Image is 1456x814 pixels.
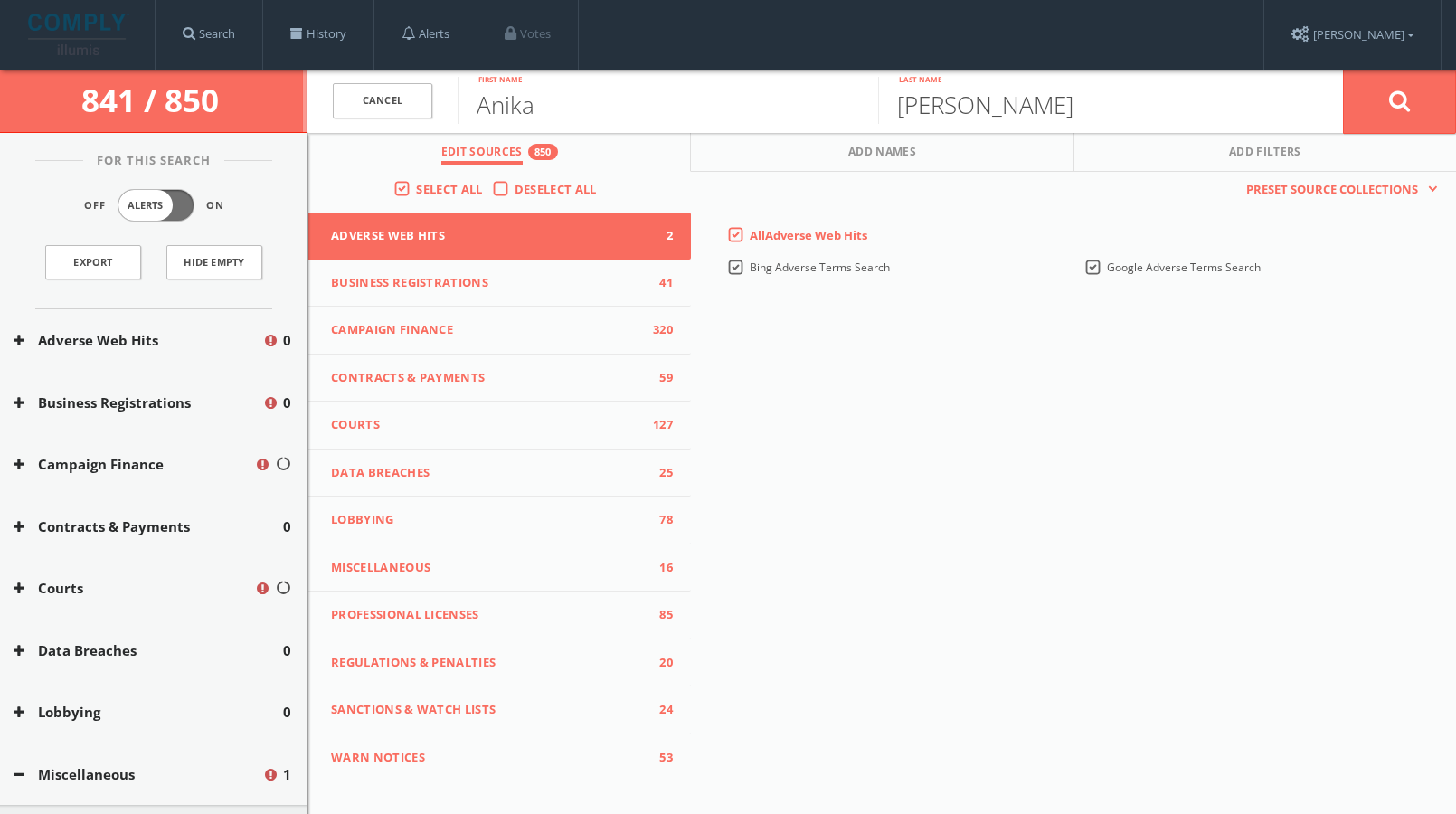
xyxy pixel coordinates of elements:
span: 24 [646,701,673,719]
span: Add Names [848,144,916,165]
span: 25 [646,464,673,482]
button: Preset Source Collections [1237,181,1438,199]
span: Professional Licenses [331,606,646,624]
span: Business Registrations [331,274,646,292]
button: Add Names [691,133,1073,172]
button: Courts [14,578,254,599]
button: Regulations & Penalties20 [308,639,691,687]
button: Miscellaneous [14,764,262,785]
div: 850 [528,144,558,160]
span: 1 [283,764,291,785]
button: Campaign Finance320 [308,307,691,355]
span: 16 [646,559,673,577]
span: 127 [646,416,673,434]
span: For This Search [83,152,224,170]
button: Data Breaches [14,640,283,661]
span: 841 / 850 [81,79,226,121]
span: 320 [646,321,673,339]
button: Data Breaches25 [308,450,691,497]
button: Campaign Finance [14,454,254,475]
button: Contracts & Payments59 [308,355,691,402]
span: Adverse Web Hits [331,227,646,245]
span: WARN Notices [331,749,646,767]
button: Add Filters [1074,133,1456,172]
span: Select All [416,181,482,197]
span: 0 [283,640,291,661]
span: 0 [283,393,291,413]
span: 0 [283,516,291,537]
span: Campaign Finance [331,321,646,339]
span: Regulations & Penalties [331,654,646,672]
button: WARN Notices53 [308,734,691,781]
span: Lobbying [331,511,646,529]
span: Contracts & Payments [331,369,646,387]
button: Hide Empty [166,245,262,279]
button: Lobbying78 [308,497,691,544]
span: 41 [646,274,673,292]
span: 20 [646,654,673,672]
button: Adverse Web Hits [14,330,262,351]
span: Off [84,198,106,213]
span: Deselect All [515,181,597,197]
span: Google Adverse Terms Search [1107,260,1261,275]
span: Sanctions & Watch Lists [331,701,646,719]
span: 59 [646,369,673,387]
button: Lobbying [14,702,283,723]
img: illumis [28,14,129,55]
span: Edit Sources [441,144,523,165]
button: Business Registrations41 [308,260,691,308]
span: Miscellaneous [331,559,646,577]
span: Data Breaches [331,464,646,482]
button: Contracts & Payments [14,516,283,537]
span: 0 [283,702,291,723]
span: All Adverse Web Hits [750,227,867,243]
button: Sanctions & Watch Lists24 [308,686,691,734]
a: Export [45,245,141,279]
span: Add Filters [1229,144,1301,165]
a: Cancel [333,83,432,118]
button: Miscellaneous16 [308,544,691,592]
button: Edit Sources850 [308,133,691,172]
span: 0 [283,330,291,351]
span: On [206,198,224,213]
span: Preset Source Collections [1237,181,1427,199]
button: Adverse Web Hits2 [308,213,691,260]
span: 85 [646,606,673,624]
button: Professional Licenses85 [308,592,691,639]
button: Courts127 [308,402,691,450]
span: 78 [646,511,673,529]
span: 53 [646,749,673,767]
span: 2 [646,227,673,245]
button: Business Registrations [14,393,262,413]
span: Courts [331,416,646,434]
span: Bing Adverse Terms Search [750,260,890,275]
